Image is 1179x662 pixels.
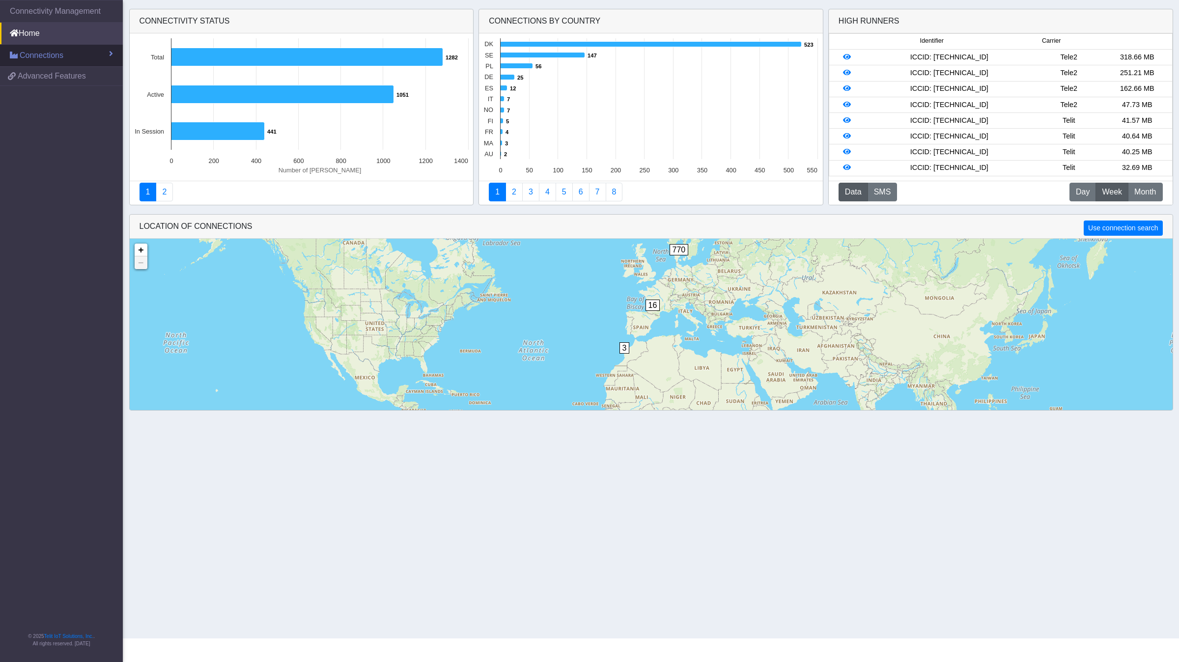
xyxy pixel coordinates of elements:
div: ICCID: [TECHNICAL_ID] [864,100,1035,110]
div: Connectivity status [130,9,474,33]
div: ICCID: [TECHNICAL_ID] [864,83,1035,94]
a: Connectivity status [140,183,157,201]
text: 400 [726,166,736,174]
text: 1200 [419,157,432,165]
button: Day [1069,183,1096,201]
span: Carrier [1042,36,1061,46]
div: ICCID: [TECHNICAL_ID] [864,68,1035,79]
text: 550 [807,166,817,174]
text: 12 [510,85,516,91]
a: Not Connected for 30 days [606,183,623,201]
text: 350 [697,166,707,174]
text: PL [486,62,494,70]
a: Zoom in [135,244,147,256]
text: 1000 [376,157,390,165]
nav: Summary paging [140,183,464,201]
div: High Runners [839,15,899,27]
div: ICCID: [TECHNICAL_ID] [864,52,1035,63]
div: Tele2 [1035,83,1103,94]
text: 400 [251,157,261,165]
text: 300 [668,166,678,174]
div: LOCATION OF CONNECTIONS [130,215,1173,239]
a: Telit IoT Solutions, Inc. [44,634,93,639]
div: Telit [1035,147,1103,158]
div: Connections By Country [479,9,823,33]
nav: Summary paging [489,183,813,201]
text: 100 [553,166,563,174]
text: AU [484,150,493,158]
text: IT [488,95,494,103]
text: 150 [582,166,592,174]
a: Connections By Country [489,183,506,201]
text: 50 [526,166,533,174]
div: Tele2 [1035,68,1103,79]
div: 47.73 MB [1103,100,1171,110]
text: FI [488,117,493,125]
div: ICCID: [TECHNICAL_ID] [864,131,1035,142]
text: 0 [169,157,173,165]
a: Usage per Country [522,183,539,201]
text: 7 [507,96,510,102]
div: Telit [1035,163,1103,173]
text: ES [485,84,493,92]
text: 500 [784,166,794,174]
div: 162.66 MB [1103,83,1171,94]
div: ICCID: [TECHNICAL_ID] [864,115,1035,126]
text: 441 [267,129,277,135]
text: Number of [PERSON_NAME] [278,166,361,174]
div: 40.25 MB [1103,147,1171,158]
button: SMS [868,183,898,201]
div: 40.64 MB [1103,131,1171,142]
a: 14 Days Trend [572,183,589,201]
text: DE [484,73,493,81]
text: 25 [517,75,523,81]
button: Month [1128,183,1162,201]
div: 251.21 MB [1103,68,1171,79]
div: Tele2 [1035,52,1103,63]
text: Total [150,54,164,61]
text: 0 [499,166,503,174]
text: DK [484,40,493,48]
text: MA [484,139,494,147]
div: ICCID: [TECHNICAL_ID] [864,147,1035,158]
text: 450 [755,166,765,174]
span: 770 [670,244,689,255]
text: 7 [507,108,510,113]
span: Week [1102,186,1122,198]
span: Advanced Features [18,70,86,82]
a: Usage by Carrier [556,183,573,201]
text: 5 [506,118,509,124]
div: 41.57 MB [1103,115,1171,126]
text: 1282 [446,55,458,60]
button: Week [1095,183,1128,201]
text: FR [485,128,493,136]
span: Connections [20,50,63,61]
text: 800 [336,157,346,165]
button: Data [839,183,868,201]
div: 32.69 MB [1103,163,1171,173]
div: Tele2 [1035,100,1103,110]
text: 147 [588,53,597,58]
a: Zero Session [589,183,606,201]
text: SE [485,52,493,59]
text: 523 [804,42,814,48]
button: Use connection search [1084,221,1162,236]
div: Telit [1035,131,1103,142]
text: 56 [535,63,541,69]
span: Month [1134,186,1156,198]
text: In Session [135,128,164,135]
text: 200 [208,157,219,165]
span: Day [1076,186,1090,198]
div: ICCID: [TECHNICAL_ID] [864,163,1035,173]
span: Identifier [920,36,944,46]
div: 318.66 MB [1103,52,1171,63]
a: Carrier [505,183,523,201]
text: 4 [505,129,509,135]
text: 2 [504,151,507,157]
text: Active [147,91,164,98]
div: Telit [1035,115,1103,126]
span: 16 [646,300,660,311]
a: Zoom out [135,256,147,269]
text: 1400 [454,157,468,165]
text: 1051 [396,92,409,98]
